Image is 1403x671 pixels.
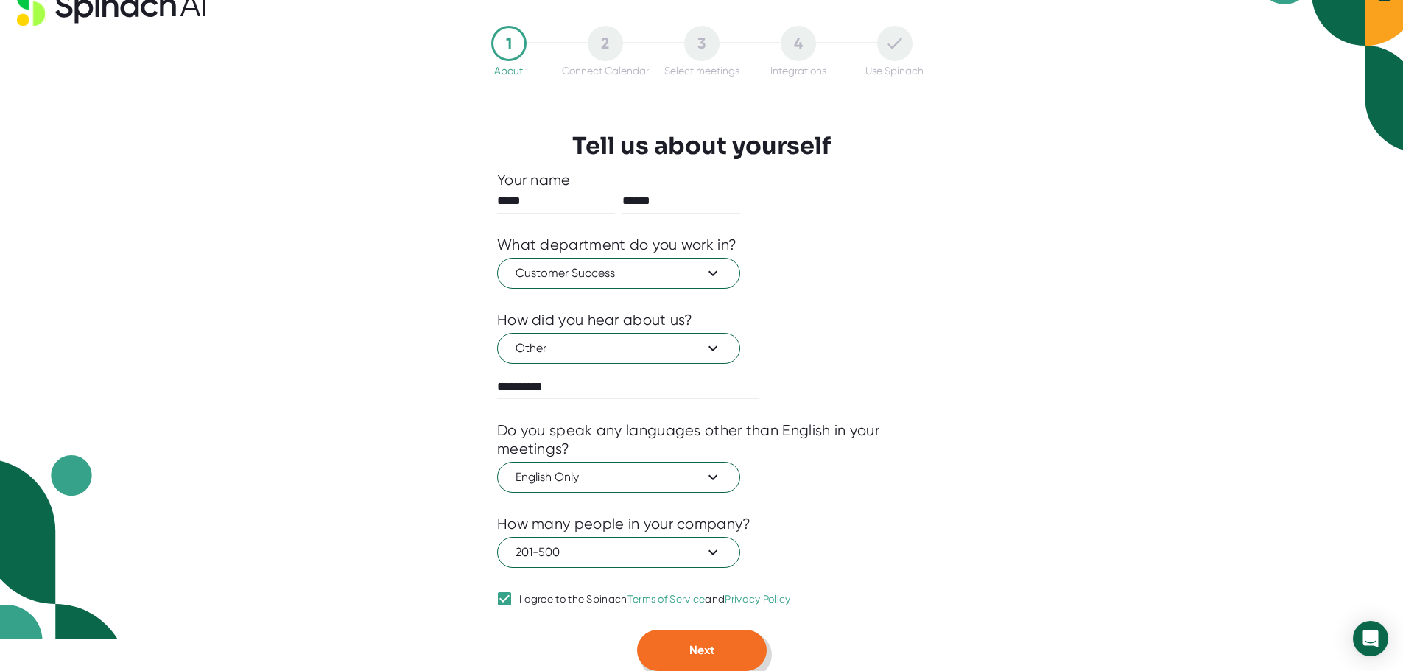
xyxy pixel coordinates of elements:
[516,264,722,282] span: Customer Success
[572,132,831,160] h3: Tell us about yourself
[497,462,740,493] button: English Only
[497,171,906,189] div: Your name
[1353,621,1388,656] div: Open Intercom Messenger
[497,236,736,254] div: What department do you work in?
[664,65,739,77] div: Select meetings
[516,468,722,486] span: English Only
[494,65,523,77] div: About
[562,65,649,77] div: Connect Calendar
[637,630,767,671] button: Next
[497,537,740,568] button: 201-500
[781,26,816,61] div: 4
[497,333,740,364] button: Other
[497,421,906,458] div: Do you speak any languages other than English in your meetings?
[491,26,527,61] div: 1
[627,593,706,605] a: Terms of Service
[725,593,790,605] a: Privacy Policy
[519,593,791,606] div: I agree to the Spinach and
[588,26,623,61] div: 2
[516,544,722,561] span: 201-500
[497,515,751,533] div: How many people in your company?
[497,311,693,329] div: How did you hear about us?
[497,258,740,289] button: Customer Success
[684,26,720,61] div: 3
[689,643,714,657] span: Next
[865,65,924,77] div: Use Spinach
[516,340,722,357] span: Other
[770,65,826,77] div: Integrations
